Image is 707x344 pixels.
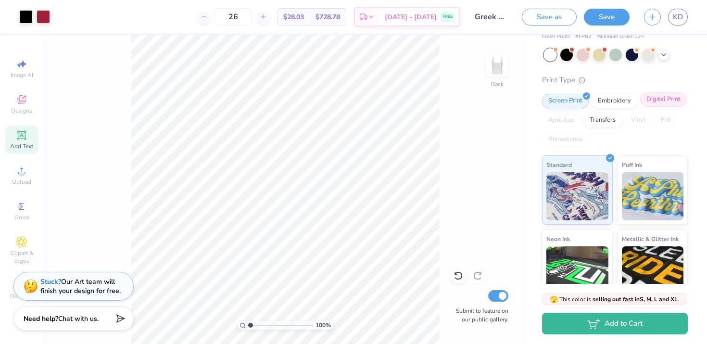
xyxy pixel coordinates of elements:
[673,12,683,23] span: KD
[592,94,637,108] div: Embroidery
[550,295,679,304] span: This color is .
[40,277,61,286] strong: Stuck?
[668,9,688,25] a: KD
[542,113,581,127] div: Applique
[625,113,652,127] div: Vinyl
[12,178,31,186] span: Upload
[522,9,577,25] button: Save as
[467,7,515,26] input: Untitled Design
[442,13,453,20] span: FREE
[385,12,437,22] span: [DATE] - [DATE]
[283,12,304,22] span: $28.03
[215,8,252,25] input: – –
[542,33,570,41] span: Fresh Prints
[550,295,558,304] span: 🫣
[11,71,33,79] span: Image AI
[546,160,572,170] span: Standard
[584,9,630,25] button: Save
[546,246,608,294] img: Neon Ink
[58,314,99,323] span: Chat with us.
[24,314,58,323] strong: Need help?
[316,321,331,330] span: 100 %
[546,234,570,244] span: Neon Ink
[542,313,688,334] button: Add to Cart
[546,172,608,220] img: Standard
[10,142,33,150] span: Add Text
[14,214,29,221] span: Greek
[575,33,592,41] span: # FP82
[488,56,507,75] img: Back
[640,92,687,107] div: Digital Print
[622,160,642,170] span: Puff Ink
[593,295,678,303] strong: selling out fast in S, M, L and XL
[622,172,684,220] img: Puff Ink
[316,12,340,22] span: $728.78
[596,33,644,41] span: Minimum Order: 12 +
[542,75,688,86] div: Print Type
[5,249,38,265] span: Clipart & logos
[491,80,504,89] div: Back
[622,246,684,294] img: Metallic & Glitter Ink
[542,132,589,147] div: Rhinestones
[622,234,679,244] span: Metallic & Glitter Ink
[655,113,677,127] div: Foil
[40,277,121,295] div: Our Art team will finish your design for free.
[11,107,32,115] span: Designs
[451,306,508,324] label: Submit to feature on our public gallery.
[542,94,589,108] div: Screen Print
[10,293,33,300] span: Decorate
[583,113,622,127] div: Transfers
